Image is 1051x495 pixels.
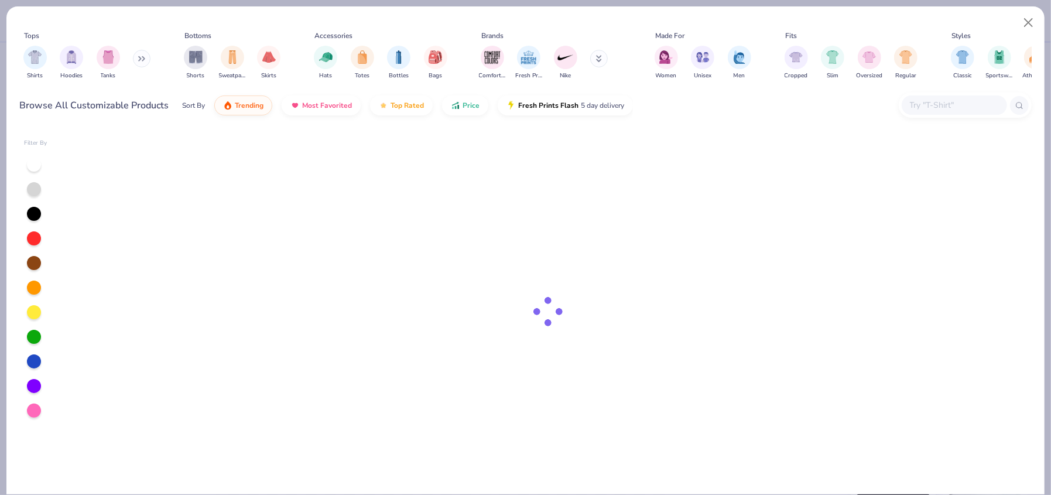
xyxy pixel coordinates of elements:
span: Hats [319,71,332,80]
button: filter button [479,46,506,80]
button: filter button [554,46,577,80]
div: Accessories [315,30,353,41]
span: Nike [560,71,571,80]
div: filter for Unisex [691,46,714,80]
div: filter for Sweatpants [219,46,246,80]
button: filter button [387,46,410,80]
img: Fresh Prints Image [520,49,538,66]
span: Cropped [785,71,808,80]
span: Women [656,71,677,80]
div: filter for Tanks [97,46,120,80]
span: Sweatpants [219,71,246,80]
div: filter for Hoodies [60,46,83,80]
img: TopRated.gif [379,101,388,110]
span: Regular [895,71,916,80]
div: Sort By [182,100,205,111]
div: Fits [785,30,797,41]
button: Most Favorited [282,95,361,115]
img: Regular Image [899,50,913,64]
button: filter button [1022,46,1049,80]
div: filter for Cropped [785,46,808,80]
span: Most Favorited [302,101,352,110]
button: filter button [951,46,974,80]
div: filter for Bags [424,46,447,80]
button: filter button [821,46,844,80]
img: Shorts Image [189,50,203,64]
img: Comfort Colors Image [484,49,501,66]
img: Athleisure Image [1029,50,1043,64]
img: Cropped Image [789,50,803,64]
button: filter button [894,46,918,80]
div: Filter By [24,139,47,148]
div: filter for Fresh Prints [515,46,542,80]
div: Styles [952,30,971,41]
img: most_fav.gif [290,101,300,110]
div: filter for Shorts [184,46,207,80]
div: filter for Hats [314,46,337,80]
button: filter button [856,46,882,80]
div: filter for Slim [821,46,844,80]
div: filter for Regular [894,46,918,80]
span: Fresh Prints Flash [518,101,578,110]
button: filter button [424,46,447,80]
span: Trending [235,101,263,110]
span: Bags [429,71,442,80]
div: filter for Comfort Colors [479,46,506,80]
span: Unisex [694,71,711,80]
span: Hoodies [60,71,83,80]
div: filter for Totes [351,46,374,80]
div: filter for Skirts [257,46,280,80]
img: Men Image [733,50,746,64]
button: filter button [728,46,751,80]
div: filter for Women [655,46,678,80]
button: Trending [214,95,272,115]
button: filter button [986,46,1013,80]
span: Slim [827,71,838,80]
img: Sweatpants Image [226,50,239,64]
img: Hoodies Image [65,50,78,64]
div: filter for Shirts [23,46,47,80]
button: filter button [23,46,47,80]
button: filter button [785,46,808,80]
div: filter for Sportswear [986,46,1013,80]
img: Skirts Image [262,50,276,64]
button: Fresh Prints Flash5 day delivery [498,95,633,115]
div: filter for Bottles [387,46,410,80]
button: filter button [351,46,374,80]
input: Try "T-Shirt" [909,98,999,112]
img: Totes Image [356,50,369,64]
span: Shorts [187,71,205,80]
div: Browse All Customizable Products [20,98,169,112]
img: Slim Image [826,50,839,64]
button: filter button [219,46,246,80]
span: Athleisure [1022,71,1049,80]
span: Tanks [101,71,116,80]
div: Made For [655,30,684,41]
img: Bottles Image [392,50,405,64]
span: Sportswear [986,71,1013,80]
div: filter for Nike [554,46,577,80]
span: Top Rated [391,101,424,110]
div: Tops [24,30,39,41]
span: Skirts [261,71,276,80]
img: Shirts Image [28,50,42,64]
img: Bags Image [429,50,441,64]
button: filter button [60,46,83,80]
span: Totes [355,71,369,80]
img: flash.gif [506,101,516,110]
button: filter button [97,46,120,80]
button: filter button [257,46,280,80]
img: Oversized Image [862,50,876,64]
div: filter for Athleisure [1022,46,1049,80]
img: Women Image [659,50,673,64]
span: Classic [953,71,972,80]
span: Men [734,71,745,80]
button: filter button [691,46,714,80]
div: filter for Men [728,46,751,80]
span: Fresh Prints [515,71,542,80]
button: filter button [314,46,337,80]
img: trending.gif [223,101,232,110]
button: filter button [515,46,542,80]
img: Unisex Image [696,50,710,64]
img: Sportswear Image [993,50,1006,64]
